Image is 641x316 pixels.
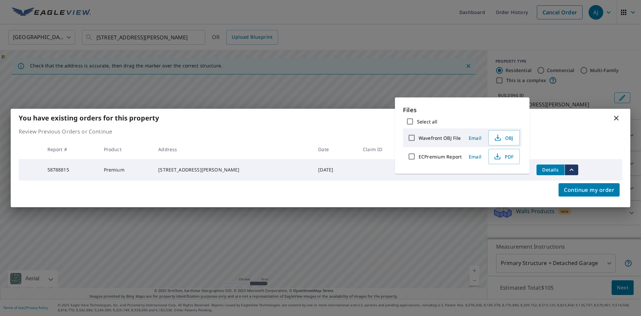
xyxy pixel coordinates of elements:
[488,130,520,145] button: OBJ
[42,159,98,181] td: 58788815
[403,105,521,114] p: Files
[537,165,565,175] button: detailsBtn-58788815
[98,139,153,159] th: Product
[559,183,620,197] button: Continue my order
[493,152,514,161] span: PDF
[467,135,483,141] span: Email
[98,159,153,181] td: Premium
[42,139,98,159] th: Report #
[488,149,520,164] button: PDF
[419,153,462,160] label: ECPremium Report
[153,139,313,159] th: Address
[158,167,307,173] div: [STREET_ADDRESS][PERSON_NAME]
[565,165,578,175] button: filesDropdownBtn-58788815
[313,159,358,181] td: [DATE]
[467,153,483,160] span: Email
[419,135,461,141] label: Wavefront OBJ File
[19,113,159,122] b: You have existing orders for this property
[464,151,486,162] button: Email
[417,118,437,125] label: Select all
[464,133,486,143] button: Email
[19,127,622,135] p: Review Previous Orders or Continue
[564,185,614,195] span: Continue my order
[493,134,514,142] span: OBJ
[313,139,358,159] th: Date
[541,167,561,173] span: Details
[358,139,410,159] th: Claim ID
